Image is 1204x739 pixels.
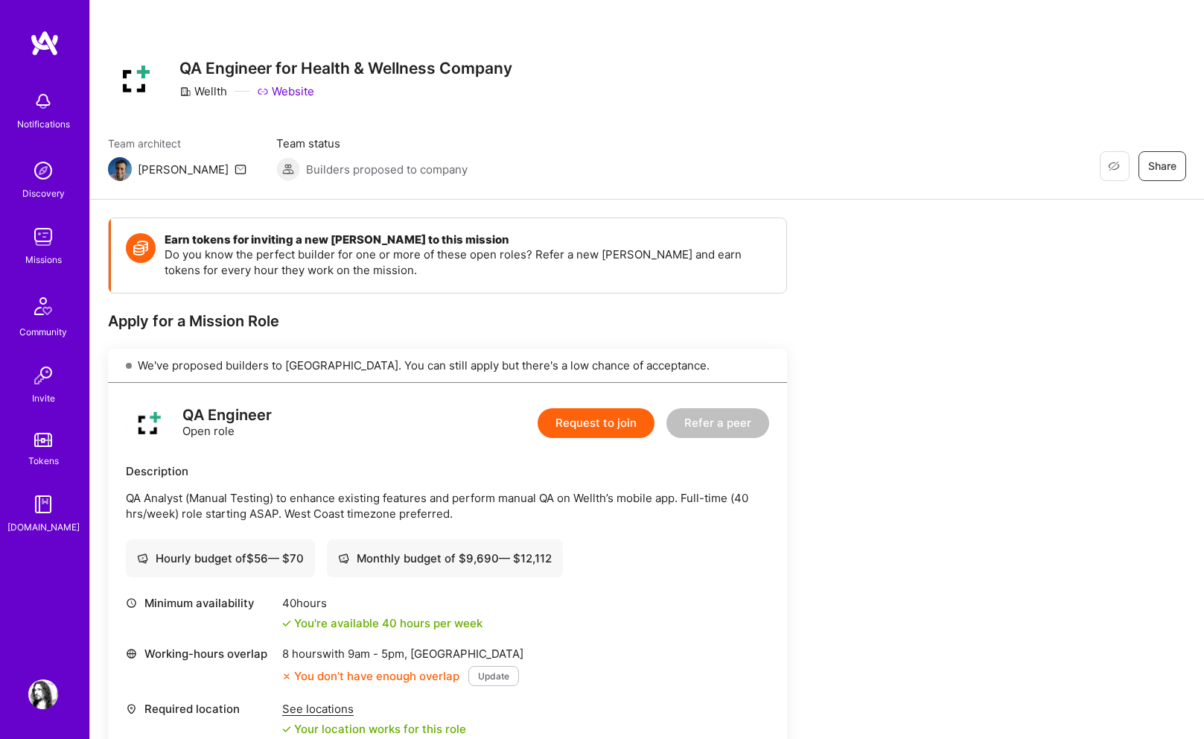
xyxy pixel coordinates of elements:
div: Wellth [179,83,227,99]
div: [PERSON_NAME] [138,162,229,177]
i: icon Check [282,619,291,628]
span: Builders proposed to company [306,162,468,177]
a: Website [257,83,314,99]
div: Required location [126,701,275,717]
div: Your location works for this role [282,721,466,737]
i: icon World [126,648,137,659]
a: User Avatar [25,679,62,709]
i: icon Cash [137,553,148,564]
div: Notifications [17,116,70,132]
span: Share [1148,159,1176,174]
img: Company Logo [108,52,162,106]
p: Do you know the perfect builder for one or more of these open roles? Refer a new [PERSON_NAME] an... [165,247,771,278]
span: Team architect [108,136,246,151]
img: Token icon [126,233,156,263]
div: 8 hours with [GEOGRAPHIC_DATA] [282,646,523,662]
div: Minimum availability [126,595,275,611]
i: icon Clock [126,597,137,609]
i: icon Mail [235,163,246,175]
div: You're available 40 hours per week [282,615,482,631]
i: icon Check [282,725,291,734]
div: Tokens [28,453,59,469]
img: User Avatar [28,679,58,709]
div: QA Engineer [182,407,272,423]
img: Invite [28,361,58,390]
img: logo [126,401,171,445]
button: Update [468,666,519,686]
div: [DOMAIN_NAME] [7,519,80,535]
div: See locations [282,701,466,717]
p: QA Analyst (Manual Testing) to enhance existing features and perform manual QA on Wellth’s mobile... [126,490,769,521]
div: Missions [25,252,62,267]
img: bell [28,86,58,116]
div: Community [19,324,67,340]
img: Community [25,288,61,324]
span: 9am - 5pm , [345,647,410,661]
img: discovery [28,156,58,185]
div: 40 hours [282,595,482,611]
h4: Earn tokens for inviting a new [PERSON_NAME] to this mission [165,233,771,247]
img: guide book [28,489,58,519]
h3: QA Engineer for Health & Wellness Company [179,59,512,77]
button: Request to join [538,408,654,438]
span: Team status [276,136,468,151]
button: Refer a peer [666,408,769,438]
button: Share [1138,151,1186,181]
img: logo [30,30,60,57]
div: Open role [182,407,272,439]
div: You don’t have enough overlap [282,668,459,684]
div: Monthly budget of $ 9,690 — $ 12,112 [338,551,552,566]
div: We've proposed builders to [GEOGRAPHIC_DATA]. You can still apply but there's a low chance of acc... [108,349,787,383]
i: icon CompanyGray [179,86,191,98]
i: icon CloseOrange [282,672,291,681]
img: teamwork [28,222,58,252]
div: Description [126,463,769,479]
div: Apply for a Mission Role [108,311,787,331]
img: Builders proposed to company [276,157,300,181]
div: Discovery [22,185,65,201]
img: tokens [34,433,52,447]
div: Invite [32,390,55,406]
img: Team Architect [108,157,132,181]
div: Hourly budget of $ 56 — $ 70 [137,551,304,566]
i: icon Cash [338,553,349,564]
i: icon EyeClosed [1108,160,1120,172]
i: icon Location [126,703,137,714]
div: Working-hours overlap [126,646,275,662]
